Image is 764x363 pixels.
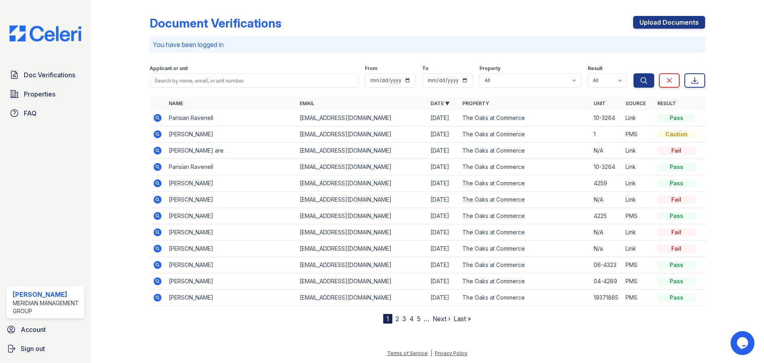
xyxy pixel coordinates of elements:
td: The Oaks at Commerce [459,290,590,306]
td: [DATE] [427,208,459,224]
a: Account [3,322,88,337]
div: | [431,350,432,356]
td: [EMAIL_ADDRESS][DOMAIN_NAME] [296,159,427,175]
div: Fail [657,196,696,204]
td: The Oaks at Commerce [459,126,590,143]
a: Last » [454,315,471,323]
div: Pass [657,114,696,122]
a: Name [169,100,183,106]
td: N/a [591,241,622,257]
td: [EMAIL_ADDRESS][DOMAIN_NAME] [296,192,427,208]
td: The Oaks at Commerce [459,241,590,257]
label: Result [588,65,602,72]
div: Fail [657,245,696,253]
td: [DATE] [427,159,459,175]
a: FAQ [6,105,84,121]
td: [DATE] [427,290,459,306]
label: From [365,65,377,72]
td: Link [622,159,654,175]
td: PMS [622,290,654,306]
span: Doc Verifications [24,70,75,80]
a: Result [657,100,676,106]
td: [EMAIL_ADDRESS][DOMAIN_NAME] [296,126,427,143]
td: The Oaks at Commerce [459,257,590,273]
td: The Oaks at Commerce [459,175,590,192]
td: [EMAIL_ADDRESS][DOMAIN_NAME] [296,208,427,224]
td: PMS [622,273,654,290]
td: Parisian Ravenell [166,110,296,126]
td: Link [622,192,654,208]
td: 10-3264 [591,159,622,175]
td: [DATE] [427,143,459,159]
div: Fail [657,228,696,236]
td: The Oaks at Commerce [459,273,590,290]
td: [PERSON_NAME] [166,290,296,306]
td: 4259 [591,175,622,192]
td: [DATE] [427,175,459,192]
td: [DATE] [427,241,459,257]
a: Upload Documents [633,16,705,29]
td: [PERSON_NAME] [166,175,296,192]
a: 2 [396,315,399,323]
a: Next › [433,315,450,323]
a: 3 [402,315,406,323]
div: Caution [657,130,696,138]
span: FAQ [24,108,37,118]
td: 04-4289 [591,273,622,290]
td: [DATE] [427,192,459,208]
span: Account [21,325,46,334]
label: Applicant or unit [150,65,188,72]
td: The Oaks at Commerce [459,224,590,241]
a: Date ▼ [431,100,450,106]
td: [PERSON_NAME] are [166,143,296,159]
td: 4225 [591,208,622,224]
span: Sign out [21,344,45,353]
td: [DATE] [427,224,459,241]
td: The Oaks at Commerce [459,192,590,208]
span: Properties [24,89,55,99]
td: [EMAIL_ADDRESS][DOMAIN_NAME] [296,241,427,257]
div: 1 [383,314,392,324]
div: Pass [657,179,696,187]
td: Link [622,110,654,126]
td: N/A [591,192,622,208]
a: Properties [6,86,84,102]
td: [EMAIL_ADDRESS][DOMAIN_NAME] [296,175,427,192]
input: Search by name, email, or unit number [150,73,359,88]
a: Sign out [3,341,88,357]
td: PMS [622,257,654,273]
a: Property [462,100,489,106]
td: [EMAIL_ADDRESS][DOMAIN_NAME] [296,110,427,126]
label: Property [479,65,501,72]
td: Link [622,175,654,192]
td: The Oaks at Commerce [459,110,590,126]
iframe: chat widget [731,331,756,355]
td: [DATE] [427,110,459,126]
div: Meridian Management Group [13,299,81,315]
td: [DATE] [427,257,459,273]
a: 5 [417,315,421,323]
label: To [422,65,429,72]
td: [PERSON_NAME] [166,241,296,257]
td: [DATE] [427,126,459,143]
div: Pass [657,261,696,269]
td: PMS [622,126,654,143]
td: Parisian Ravenell [166,159,296,175]
td: [PERSON_NAME] [166,208,296,224]
td: [PERSON_NAME] [166,126,296,143]
td: The Oaks at Commerce [459,159,590,175]
a: Privacy Policy [435,350,468,356]
p: You have been logged in [153,40,702,49]
div: Fail [657,147,696,155]
td: N/A [591,224,622,241]
td: 10-3264 [591,110,622,126]
a: Terms of Service [387,350,428,356]
a: 4 [409,315,414,323]
td: Link [622,241,654,257]
td: [EMAIL_ADDRESS][DOMAIN_NAME] [296,224,427,241]
td: [PERSON_NAME] [166,224,296,241]
div: Pass [657,277,696,285]
td: [EMAIL_ADDRESS][DOMAIN_NAME] [296,143,427,159]
td: PMS [622,208,654,224]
